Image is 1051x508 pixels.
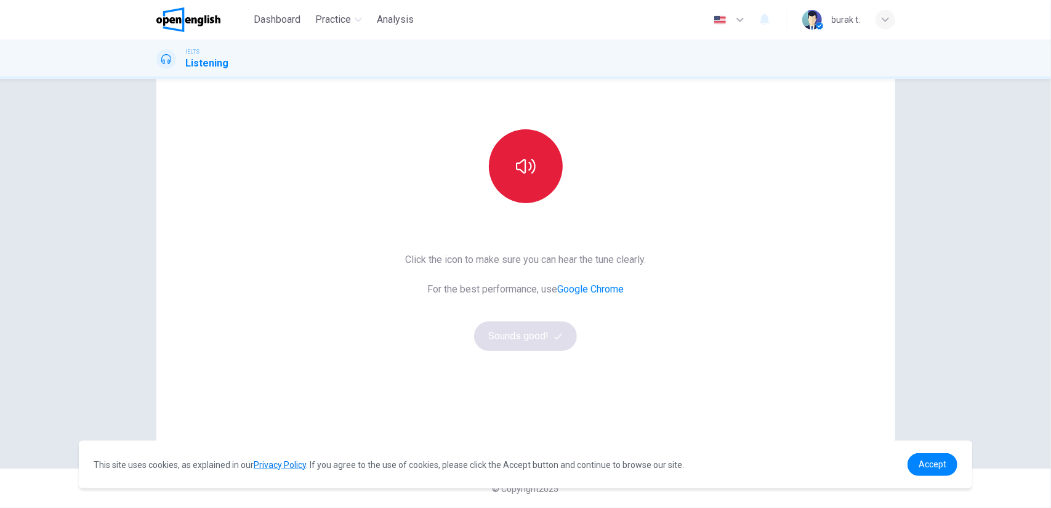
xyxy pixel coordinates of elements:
span: Analysis [377,12,414,27]
span: IELTS [186,47,200,56]
img: en [712,15,728,25]
h1: Listening [186,56,229,71]
img: Profile picture [802,10,822,30]
button: Dashboard [249,9,305,31]
span: This site uses cookies, as explained in our . If you agree to the use of cookies, please click th... [94,460,684,470]
div: burak t. [832,12,861,27]
a: OpenEnglish logo [156,7,249,32]
span: Dashboard [254,12,300,27]
span: Practice [315,12,351,27]
button: Analysis [372,9,419,31]
a: dismiss cookie message [908,453,957,476]
button: Practice [310,9,367,31]
span: For the best performance, use [405,282,646,297]
a: Google Chrome [557,283,624,295]
span: © Copyright 2025 [493,484,559,494]
a: Privacy Policy [254,460,306,470]
span: Accept [919,459,946,469]
div: cookieconsent [79,441,972,488]
span: Click the icon to make sure you can hear the tune clearly. [405,252,646,267]
img: OpenEnglish logo [156,7,221,32]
